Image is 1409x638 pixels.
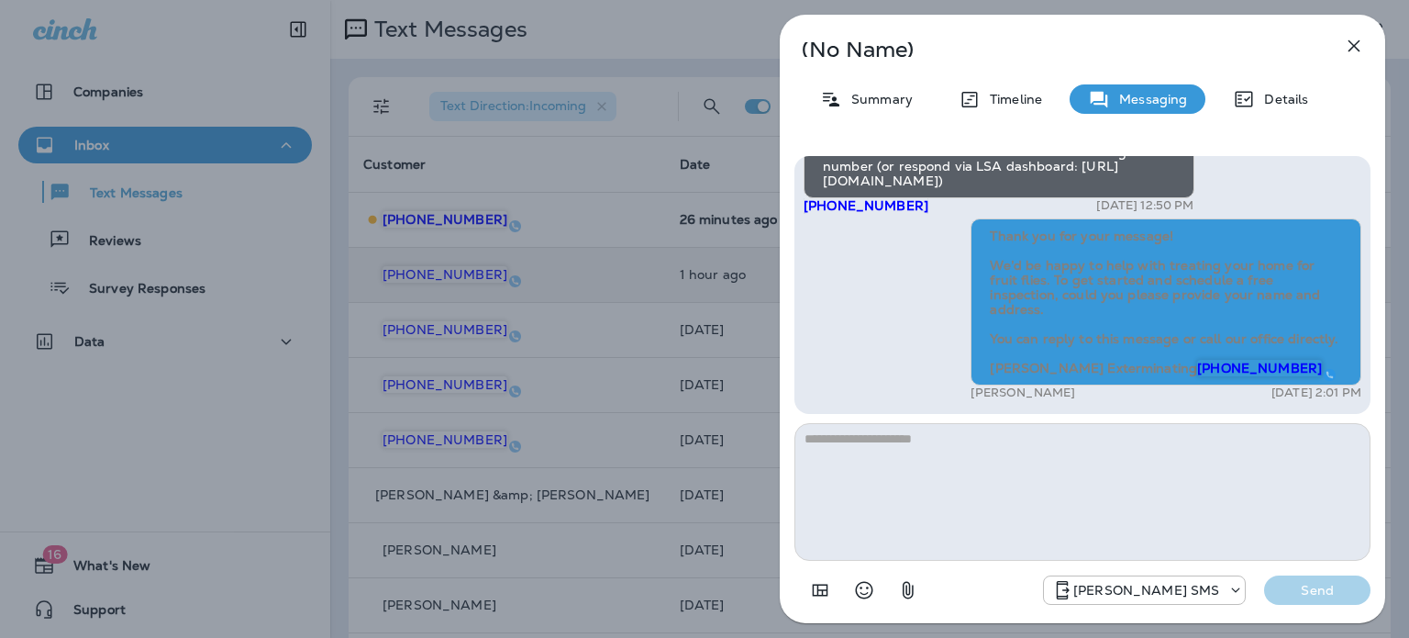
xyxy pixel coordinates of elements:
[802,42,1303,57] p: (No Name)
[1096,198,1193,213] p: [DATE] 12:50 PM
[804,119,1194,198] div: Replies to this number will be sent to the customer. You can also choose to call the customer thr...
[1197,360,1322,376] span: [PHONE_NUMBER]
[971,386,1075,400] p: [PERSON_NAME]
[842,92,913,106] p: Summary
[846,572,882,609] button: Select an emoji
[802,572,838,609] button: Add in a premade template
[1255,92,1308,106] p: Details
[1073,583,1219,598] p: [PERSON_NAME] SMS
[804,197,928,214] span: [PHONE_NUMBER]
[1044,579,1245,601] div: +1 (757) 760-3335
[981,92,1042,106] p: Timeline
[1110,92,1187,106] p: Messaging
[990,228,1338,376] span: Thank you for your message! We’d be happy to help with treating your home for fruit flies. To get...
[1271,386,1361,400] p: [DATE] 2:01 PM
